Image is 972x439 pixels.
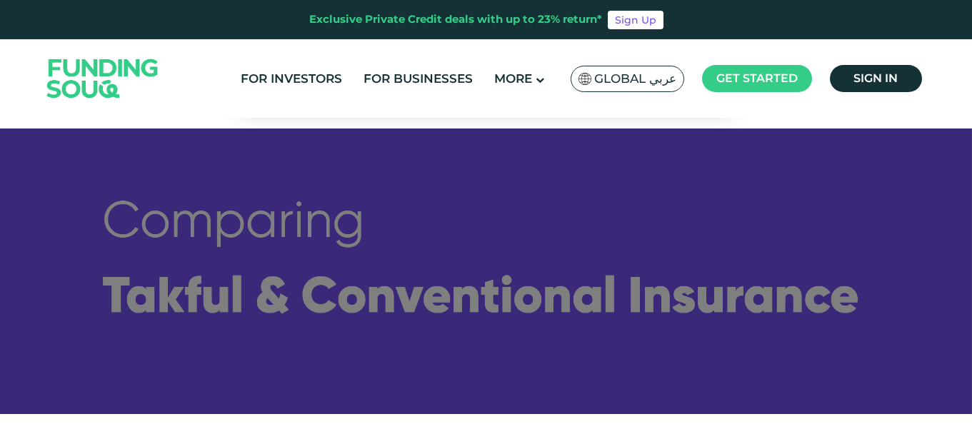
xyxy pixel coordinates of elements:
img: SA Flag [578,73,591,85]
img: Logo [33,42,173,114]
span: Global عربي [594,71,676,87]
span: Sign in [853,71,898,85]
a: For Investors [237,67,346,91]
span: More [494,71,532,86]
div: Exclusive Private Credit deals with up to 23% return* [309,11,602,28]
a: Sign Up [608,11,663,29]
span: Get started [716,71,798,85]
a: For Businesses [360,67,476,91]
a: Sign in [830,65,922,92]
